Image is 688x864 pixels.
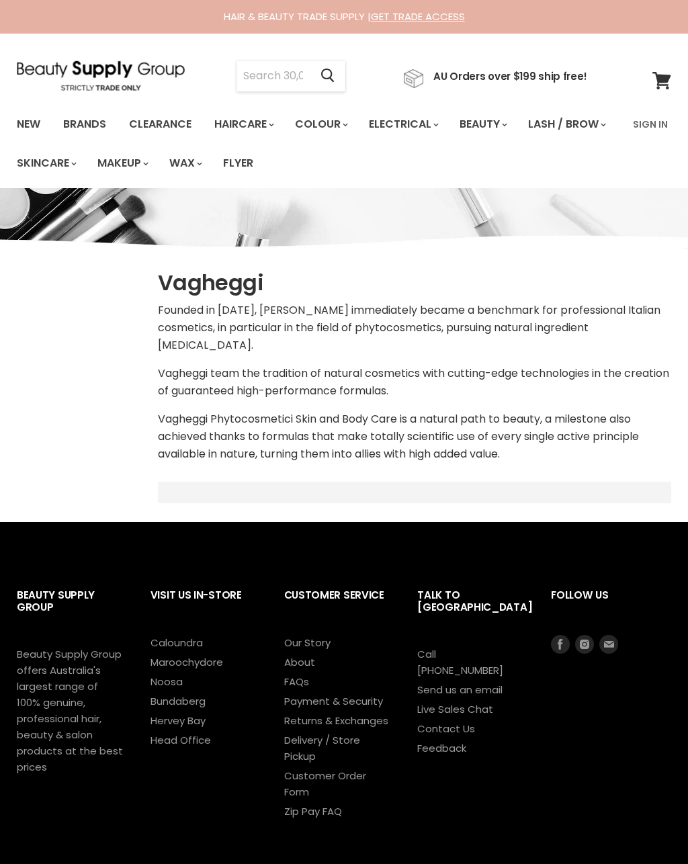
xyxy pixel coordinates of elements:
a: FAQs [284,675,309,689]
h2: Customer Service [284,578,391,634]
a: Skincare [7,149,85,177]
a: Colour [285,110,356,138]
a: Sign In [625,110,676,138]
h1: Vagheggi [158,269,671,297]
a: New [7,110,50,138]
a: Haircare [204,110,282,138]
a: Zip Pay FAQ [284,804,342,818]
a: Brands [53,110,116,138]
iframe: Gorgias live chat messenger [621,801,675,851]
a: GET TRADE ACCESS [371,9,465,24]
p: Founded in [DATE], [PERSON_NAME] immediately became a benchmark for professional Italian cosmetic... [158,302,671,354]
h2: Talk to [GEOGRAPHIC_DATA] [417,578,524,646]
a: Bundaberg [150,694,206,708]
a: Customer Order Form [284,769,366,799]
form: Product [236,60,346,92]
a: Live Sales Chat [417,702,493,716]
a: Lash / Brow [518,110,614,138]
h2: Follow us [551,578,671,634]
span: Vagheggi Phytocosmetici Skin and Body Care is a natural path to beauty, a milestone also achieved... [158,411,639,462]
a: Send us an email [417,683,503,697]
button: Search [310,60,345,91]
h2: Visit Us In-Store [150,578,257,634]
a: Payment & Security [284,694,383,708]
a: Beauty [449,110,515,138]
p: Vagheggi team the tradition of natural cosmetics with cutting-edge technologies in the creation o... [158,365,671,400]
p: Beauty Supply Group offers Australia's largest range of 100% genuine, professional hair, beauty &... [17,646,124,775]
h2: Beauty Supply Group [17,578,124,646]
a: Noosa [150,675,183,689]
a: Clearance [119,110,202,138]
a: Contact Us [417,722,475,736]
a: Maroochydore [150,655,223,669]
a: Flyer [213,149,263,177]
a: Wax [159,149,210,177]
ul: Main menu [7,105,625,183]
a: Feedback [417,741,466,755]
a: Our Story [284,636,331,650]
a: Electrical [359,110,447,138]
a: Head Office [150,733,211,747]
a: Makeup [87,149,157,177]
a: Delivery / Store Pickup [284,733,360,763]
a: Returns & Exchanges [284,714,388,728]
a: Hervey Bay [150,714,206,728]
a: About [284,655,315,669]
a: Call [PHONE_NUMBER] [417,647,503,677]
input: Search [236,60,310,91]
a: Caloundra [150,636,203,650]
